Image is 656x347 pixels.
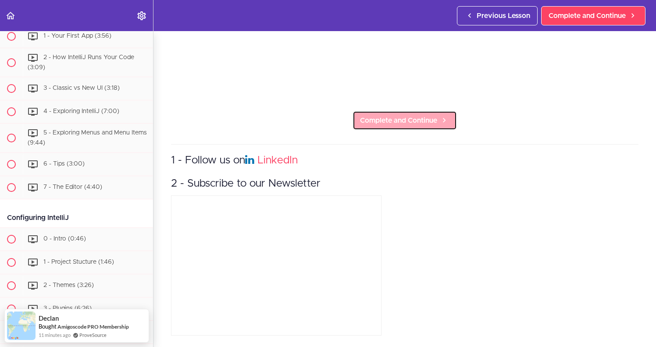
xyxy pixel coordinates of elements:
h3: 2 - Subscribe to our Newsletter [171,177,638,191]
span: Complete and Continue [549,11,626,21]
span: Previous Lesson [477,11,530,21]
span: 6 - Tips (3:00) [43,161,85,167]
svg: Back to course curriculum [5,11,16,21]
a: ProveSource [79,331,107,339]
span: Declan [39,315,59,322]
span: 2 - How IntelliJ Runs Your Code (3:09) [28,54,134,71]
span: 1 - Your First App (3:56) [43,33,111,39]
span: Complete and Continue [360,115,437,126]
span: 4 - Exploring IntelliJ (7:00) [43,108,119,114]
span: 3 - Plugins (6:26) [43,305,92,312]
span: 0 - Intro (0:46) [43,236,86,242]
span: 2 - Themes (3:26) [43,282,94,288]
a: Complete and Continue [541,6,645,25]
span: Bought [39,323,57,330]
h3: 1 - Follow us on [171,153,638,168]
span: 1 - Project Stucture (1:46) [43,259,114,265]
a: Amigoscode PRO Membership [57,323,129,330]
a: LinkedIn [257,155,298,166]
img: provesource social proof notification image [7,312,36,340]
span: 7 - The Editor (4:40) [43,184,102,190]
span: 3 - Classic vs New UI (3:18) [43,85,120,91]
svg: Settings Menu [136,11,147,21]
span: 11 minutes ago [39,331,71,339]
a: Previous Lesson [457,6,538,25]
span: 5 - Exploring Menus and Menu Items (9:44) [28,130,147,146]
a: Complete and Continue [353,111,457,130]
